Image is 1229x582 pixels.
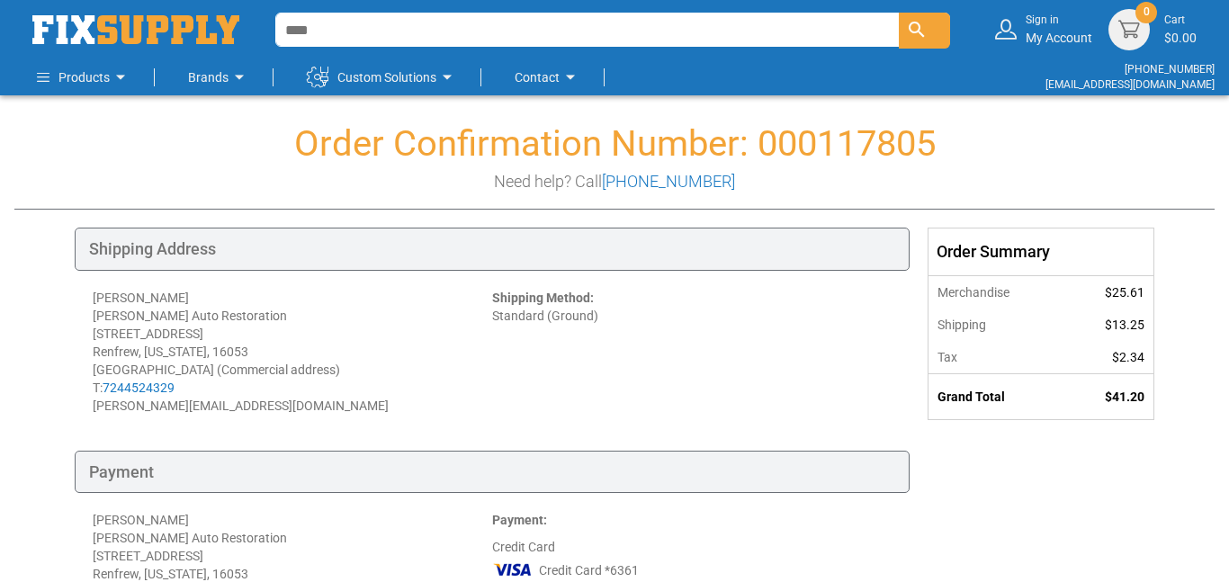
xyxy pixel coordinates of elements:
a: store logo [32,15,239,44]
span: $13.25 [1105,318,1144,332]
a: Contact [515,59,581,95]
span: 0 [1144,4,1150,20]
span: $0.00 [1164,31,1197,45]
a: Products [37,59,131,95]
img: Fix Industrial Supply [32,15,239,44]
th: Tax [928,341,1065,374]
span: $25.61 [1105,285,1144,300]
span: $2.34 [1112,350,1144,364]
div: Payment [75,451,910,494]
span: Credit Card *6361 [539,561,639,579]
a: 7244524329 [103,381,175,395]
th: Merchandise [928,275,1065,309]
a: [PHONE_NUMBER] [602,172,735,191]
small: Cart [1164,13,1197,28]
h1: Order Confirmation Number: 000117805 [14,124,1215,164]
small: Sign in [1026,13,1092,28]
th: Shipping [928,309,1065,341]
a: Custom Solutions [307,59,458,95]
div: Standard (Ground) [492,289,892,415]
strong: Grand Total [937,389,1005,404]
a: [PHONE_NUMBER] [1125,63,1215,76]
div: [PERSON_NAME] [PERSON_NAME] Auto Restoration [STREET_ADDRESS] Renfrew, [US_STATE], 16053 [GEOGRAP... [93,289,492,415]
span: $41.20 [1105,389,1144,404]
a: Brands [188,59,250,95]
strong: Shipping Method: [492,291,594,305]
div: Order Summary [928,228,1153,275]
div: Shipping Address [75,228,910,271]
div: My Account [1026,13,1092,46]
strong: Payment: [492,513,547,527]
a: [EMAIL_ADDRESS][DOMAIN_NAME] [1045,78,1215,91]
h3: Need help? Call [14,173,1215,191]
button: Search [899,13,950,49]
